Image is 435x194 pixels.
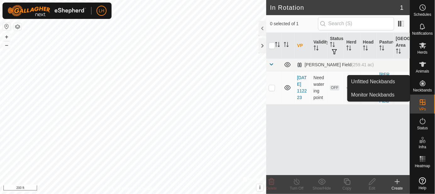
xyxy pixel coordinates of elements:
[270,4,400,11] h2: In Rotation
[328,33,344,59] th: Status
[394,33,410,59] th: [GEOGRAPHIC_DATA] Area
[417,126,428,130] span: Status
[400,3,404,12] span: 1
[415,164,430,168] span: Heatmap
[379,72,390,103] a: [PERSON_NAME] Field
[297,75,307,100] a: [DATE] 112223
[311,71,328,104] td: Need watering point
[348,75,410,88] a: Unfitted Neckbands
[413,88,432,92] span: Neckbands
[379,46,384,51] p-sorticon: Activate to sort
[284,185,309,191] div: Turn Off
[3,41,10,49] button: –
[344,33,360,59] th: Herd
[99,8,104,14] span: LH
[351,91,395,99] span: Monitor Neckbands
[256,184,263,191] button: i
[266,186,277,191] span: Delete
[311,33,328,59] th: Validity
[297,62,374,68] div: [PERSON_NAME] Field
[361,33,377,59] th: Head
[394,71,410,104] td: 259.41 ac
[417,50,427,54] span: Herds
[351,78,395,85] span: Unfitted Neckbands
[360,185,385,191] div: Edit
[309,185,334,191] div: Show/Hide
[259,185,261,190] span: i
[363,46,368,51] p-sorticon: Activate to sort
[348,89,410,101] a: Monitor Neckbands
[334,185,360,191] div: Copy
[346,85,358,91] div: -
[361,71,377,104] td: 0
[419,107,426,111] span: VPs
[284,43,289,48] p-sorticon: Activate to sort
[139,186,158,191] a: Contact Us
[318,17,394,30] input: Search (S)
[3,33,10,41] button: +
[396,50,401,55] p-sorticon: Activate to sort
[270,21,318,27] span: 0 selected of 1
[412,32,433,35] span: Notifications
[14,23,21,31] button: Map Layers
[108,186,132,191] a: Privacy Policy
[419,145,426,149] span: Infra
[352,62,374,67] span: (259.41 ac)
[330,43,335,48] p-sorticon: Activate to sort
[3,23,10,30] button: Reset Map
[8,5,86,16] img: Gallagher Logo
[416,69,429,73] span: Animals
[346,46,351,51] p-sorticon: Activate to sort
[419,186,427,190] span: Help
[314,46,319,51] p-sorticon: Activate to sort
[377,33,393,59] th: Pasture
[414,13,431,16] span: Schedules
[410,175,435,192] a: Help
[275,43,280,48] p-sorticon: Activate to sort
[295,33,311,59] th: VP
[385,185,410,191] div: Create
[330,85,339,91] span: OFF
